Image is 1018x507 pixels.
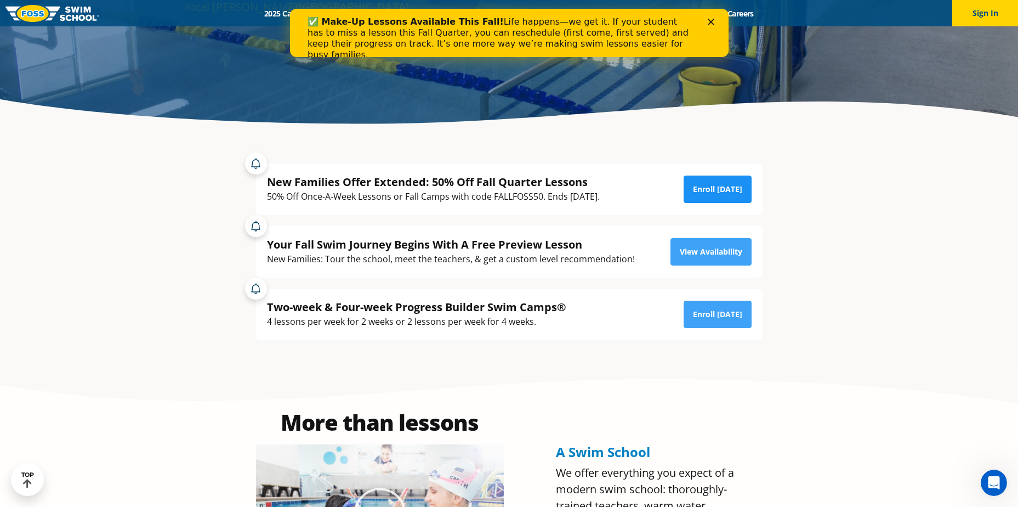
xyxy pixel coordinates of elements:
[267,189,600,204] div: 50% Off Once-A-Week Lessons or Fall Camps with code FALLFOSS50. Ends [DATE].
[267,314,566,329] div: 4 lessons per week for 2 weeks or 2 lessons per week for 4 weeks.
[18,8,403,52] div: Life happens—we get it. If your student has to miss a lesson this Fall Quarter, you can reschedul...
[267,300,566,314] div: Two-week & Four-week Progress Builder Swim Camps®
[323,8,369,19] a: Schools
[683,8,718,19] a: Blog
[290,9,729,57] iframe: Intercom live chat banner
[418,10,429,16] div: Close
[255,8,323,19] a: 2025 Calendar
[670,238,752,266] a: View Availability
[5,5,99,22] img: FOSS Swim School Logo
[21,471,34,488] div: TOP
[267,237,635,252] div: Your Fall Swim Journey Begins With A Free Preview Lesson
[267,174,600,189] div: New Families Offer Extended: 50% Off Fall Quarter Lessons
[369,8,465,19] a: Swim Path® Program
[981,470,1007,496] iframe: Intercom live chat
[18,8,214,18] b: ✅ Make-Up Lessons Available This Fall!
[556,443,650,461] span: A Swim School
[267,252,635,267] div: New Families: Tour the school, meet the teachers, & get a custom level recommendation!
[465,8,567,19] a: About [PERSON_NAME]
[684,176,752,203] a: Enroll [DATE]
[684,301,752,328] a: Enroll [DATE]
[567,8,684,19] a: Swim Like [PERSON_NAME]
[718,8,763,19] a: Careers
[256,412,504,433] h2: More than lessons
